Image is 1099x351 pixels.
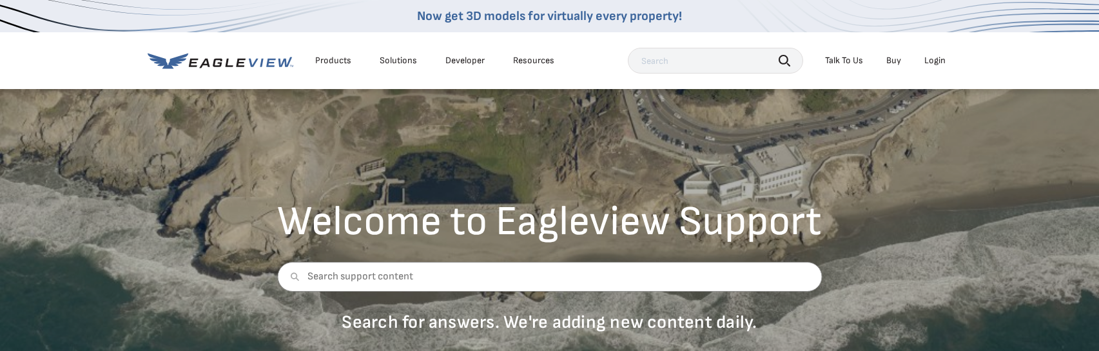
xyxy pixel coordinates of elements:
h2: Welcome to Eagleview Support [277,201,822,243]
div: Talk To Us [825,55,863,66]
a: Now get 3D models for virtually every property! [417,8,682,24]
a: Buy [886,55,901,66]
p: Search for answers. We're adding new content daily. [277,311,822,334]
input: Search [628,48,803,74]
div: Solutions [380,55,417,66]
div: Resources [513,55,554,66]
input: Search support content [277,262,822,292]
div: Login [924,55,946,66]
div: Products [315,55,351,66]
a: Developer [445,55,485,66]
